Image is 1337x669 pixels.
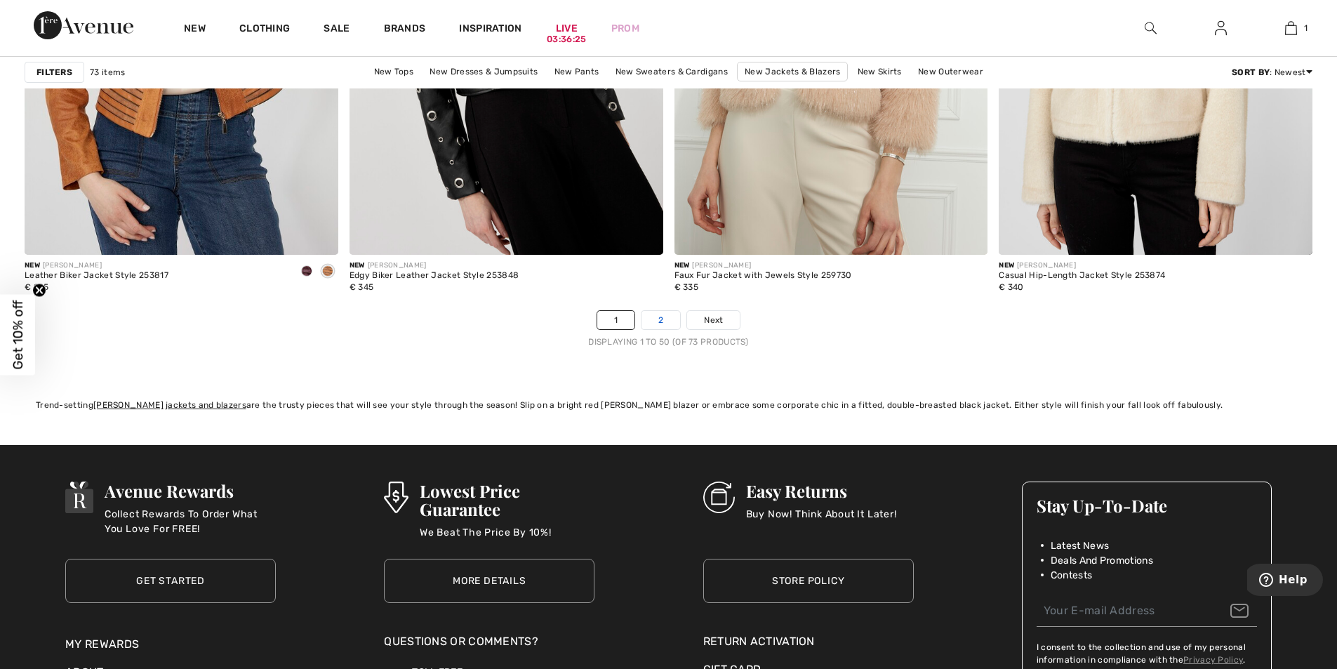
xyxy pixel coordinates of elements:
[10,300,26,369] span: Get 10% off
[999,282,1024,292] span: € 340
[608,62,735,81] a: New Sweaters & Cardigans
[25,282,49,292] span: € 295
[704,314,723,326] span: Next
[25,261,40,270] span: New
[911,62,990,81] a: New Outerwear
[423,62,545,81] a: New Dresses & Jumpsuits
[384,22,426,37] a: Brands
[420,525,595,553] p: We Beat The Price By 10%!
[65,482,93,513] img: Avenue Rewards
[459,22,521,37] span: Inspiration
[25,310,1312,348] nav: Page navigation
[105,507,276,535] p: Collect Rewards To Order What You Love For FREE!
[350,261,365,270] span: New
[317,260,338,284] div: Burnt orange
[25,260,168,271] div: [PERSON_NAME]
[674,282,699,292] span: € 335
[1215,20,1227,37] img: My Info
[1183,655,1243,665] a: Privacy Policy
[703,482,735,513] img: Easy Returns
[65,637,139,651] a: My Rewards
[36,66,72,79] strong: Filters
[999,260,1165,271] div: [PERSON_NAME]
[1232,67,1270,77] strong: Sort By
[350,260,519,271] div: [PERSON_NAME]
[999,261,1014,270] span: New
[746,482,897,500] h3: Easy Returns
[703,559,914,603] a: Store Policy
[547,62,606,81] a: New Pants
[674,261,690,270] span: New
[34,11,133,39] img: 1ère Avenue
[324,22,350,37] a: Sale
[1232,66,1312,79] div: : Newest
[611,21,639,36] a: Prom
[384,482,408,513] img: Lowest Price Guarantee
[1204,20,1238,37] a: Sign In
[36,399,1301,411] div: Trend-setting are the trusty pieces that will see your style through the season! Slip on a bright...
[597,311,634,329] a: 1
[296,260,317,284] div: Plum
[999,271,1165,281] div: Casual Hip-Length Jacket Style 253874
[239,22,290,37] a: Clothing
[384,559,594,603] a: More Details
[1037,595,1257,627] input: Your E-mail Address
[65,559,276,603] a: Get Started
[93,400,246,410] a: [PERSON_NAME] jackets and blazers
[25,336,1312,348] div: Displaying 1 to 50 (of 73 products)
[184,22,206,37] a: New
[746,507,897,535] p: Buy Now! Think About It Later!
[1051,538,1109,553] span: Latest News
[674,271,852,281] div: Faux Fur Jacket with Jewels Style 259730
[1037,496,1257,515] h3: Stay Up-To-Date
[1285,20,1297,37] img: My Bag
[25,271,168,281] div: Leather Biker Jacket Style 253817
[420,482,595,518] h3: Lowest Price Guarantee
[1247,564,1323,599] iframe: Opens a widget where you can find more information
[556,21,578,36] a: Live03:36:25
[687,311,740,329] a: Next
[1051,553,1153,568] span: Deals And Promotions
[1037,641,1257,666] label: I consent to the collection and use of my personal information in compliance with the .
[1145,20,1157,37] img: search the website
[703,633,914,650] a: Return Activation
[1051,568,1092,583] span: Contests
[1304,22,1308,34] span: 1
[105,482,276,500] h3: Avenue Rewards
[674,260,852,271] div: [PERSON_NAME]
[90,66,125,79] span: 73 items
[1256,20,1325,37] a: 1
[350,282,374,292] span: € 345
[641,311,680,329] a: 2
[737,62,848,81] a: New Jackets & Blazers
[851,62,909,81] a: New Skirts
[367,62,420,81] a: New Tops
[547,33,586,46] div: 03:36:25
[350,271,519,281] div: Edgy Biker Leather Jacket Style 253848
[384,633,594,657] div: Questions or Comments?
[32,283,46,297] button: Close teaser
